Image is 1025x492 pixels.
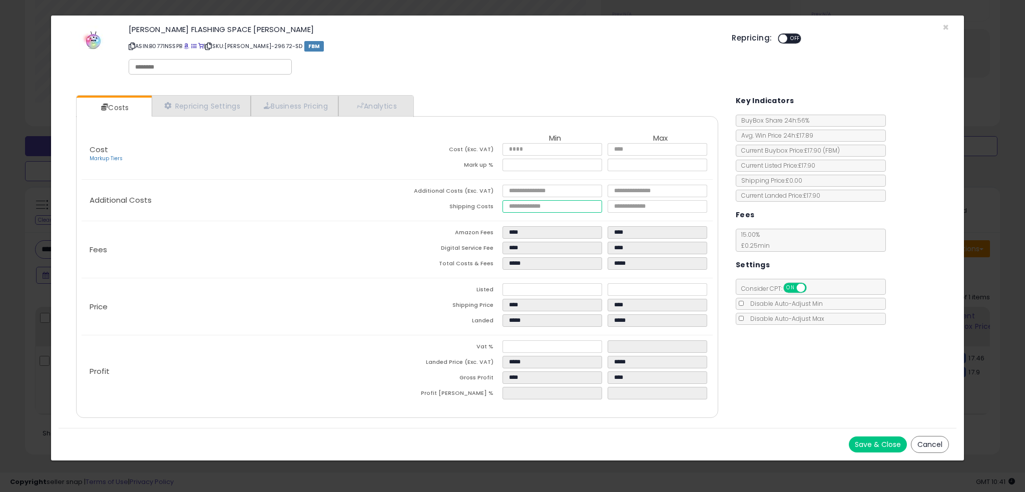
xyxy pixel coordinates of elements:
[397,242,502,257] td: Digital Service Fee
[397,257,502,273] td: Total Costs & Fees
[736,259,770,271] h5: Settings
[736,131,813,140] span: Avg. Win Price 24h: £17.89
[184,42,189,50] a: BuyBox page
[397,283,502,299] td: Listed
[745,299,823,308] span: Disable Auto-Adjust Min
[736,209,755,221] h5: Fees
[823,146,840,155] span: ( FBM )
[736,116,809,125] span: BuyBox Share 24h: 56%
[152,96,251,116] a: Repricing Settings
[736,241,770,250] span: £0.25 min
[397,200,502,216] td: Shipping Costs
[397,226,502,242] td: Amazon Fees
[82,246,397,254] p: Fees
[804,146,840,155] span: £17.90
[397,314,502,330] td: Landed
[736,230,770,250] span: 15.00 %
[191,42,197,50] a: All offer listings
[736,191,820,200] span: Current Landed Price: £17.90
[82,196,397,204] p: Additional Costs
[129,26,717,33] h3: [PERSON_NAME] FLASHING SPACE [PERSON_NAME]
[82,303,397,311] p: Price
[397,340,502,356] td: Vat %
[397,159,502,174] td: Mark up %
[942,20,949,35] span: ×
[129,38,717,54] p: ASIN: B0771NSSPB | SKU: [PERSON_NAME]-29672-SD
[736,161,815,170] span: Current Listed Price: £17.90
[77,98,151,118] a: Costs
[397,299,502,314] td: Shipping Price
[736,95,794,107] h5: Key Indicators
[397,371,502,387] td: Gross Profit
[90,155,123,162] a: Markup Tiers
[82,367,397,375] p: Profit
[784,284,797,292] span: ON
[732,34,772,42] h5: Repricing:
[608,134,713,143] th: Max
[79,26,109,56] img: 31D6GRl+XuL._SL60_.jpg
[198,42,204,50] a: Your listing only
[736,176,802,185] span: Shipping Price: £0.00
[251,96,338,116] a: Business Pricing
[397,143,502,159] td: Cost (Exc. VAT)
[787,35,803,43] span: OFF
[397,185,502,200] td: Additional Costs (Exc. VAT)
[304,41,324,52] span: FBM
[397,387,502,402] td: Profit [PERSON_NAME] %
[849,436,907,452] button: Save & Close
[82,146,397,163] p: Cost
[805,284,821,292] span: OFF
[502,134,608,143] th: Min
[736,284,820,293] span: Consider CPT:
[397,356,502,371] td: Landed Price (Exc. VAT)
[338,96,412,116] a: Analytics
[736,146,840,155] span: Current Buybox Price:
[745,314,824,323] span: Disable Auto-Adjust Max
[911,436,949,453] button: Cancel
